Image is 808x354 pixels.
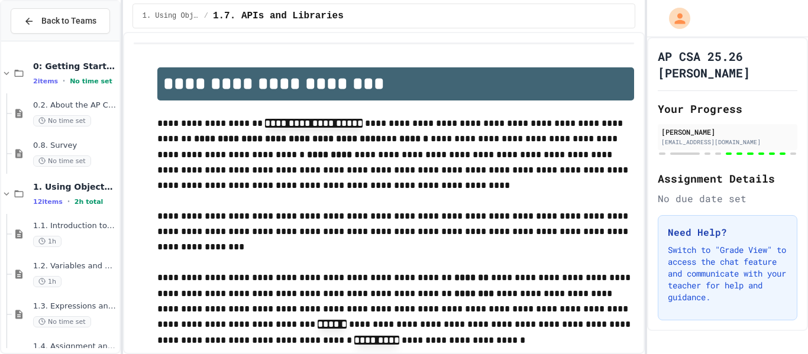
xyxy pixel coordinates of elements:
span: 0: Getting Started [33,61,117,72]
button: Back to Teams [11,8,110,34]
span: 1. Using Objects and Methods [143,11,199,21]
span: • [67,197,70,206]
span: Back to Teams [41,15,96,27]
h1: AP CSA 25.26 [PERSON_NAME] [658,48,797,81]
div: No due date set [658,191,797,206]
div: My Account [657,5,693,32]
div: [EMAIL_ADDRESS][DOMAIN_NAME] [661,138,794,147]
span: No time set [33,155,91,167]
span: 1h [33,236,62,247]
span: 2h total [75,198,104,206]
h2: Assignment Details [658,170,797,187]
div: [PERSON_NAME] [661,126,794,137]
p: Switch to "Grade View" to access the chat feature and communicate with your teacher for help and ... [668,244,787,303]
span: 1.3. Expressions and Output [New] [33,301,117,311]
span: 1.7. APIs and Libraries [213,9,344,23]
span: 1.4. Assignment and Input [33,342,117,352]
span: 1. Using Objects and Methods [33,181,117,192]
span: No time set [33,316,91,327]
h2: Your Progress [658,100,797,117]
span: 0.2. About the AP CSA Exam [33,100,117,111]
span: 0.8. Survey [33,141,117,151]
span: 1h [33,276,62,287]
span: 1.2. Variables and Data Types [33,261,117,271]
span: 1.1. Introduction to Algorithms, Programming, and Compilers [33,221,117,231]
span: / [204,11,208,21]
span: No time set [33,115,91,126]
span: 12 items [33,198,63,206]
span: No time set [70,77,112,85]
span: 2 items [33,77,58,85]
span: • [63,76,65,86]
h3: Need Help? [668,225,787,239]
